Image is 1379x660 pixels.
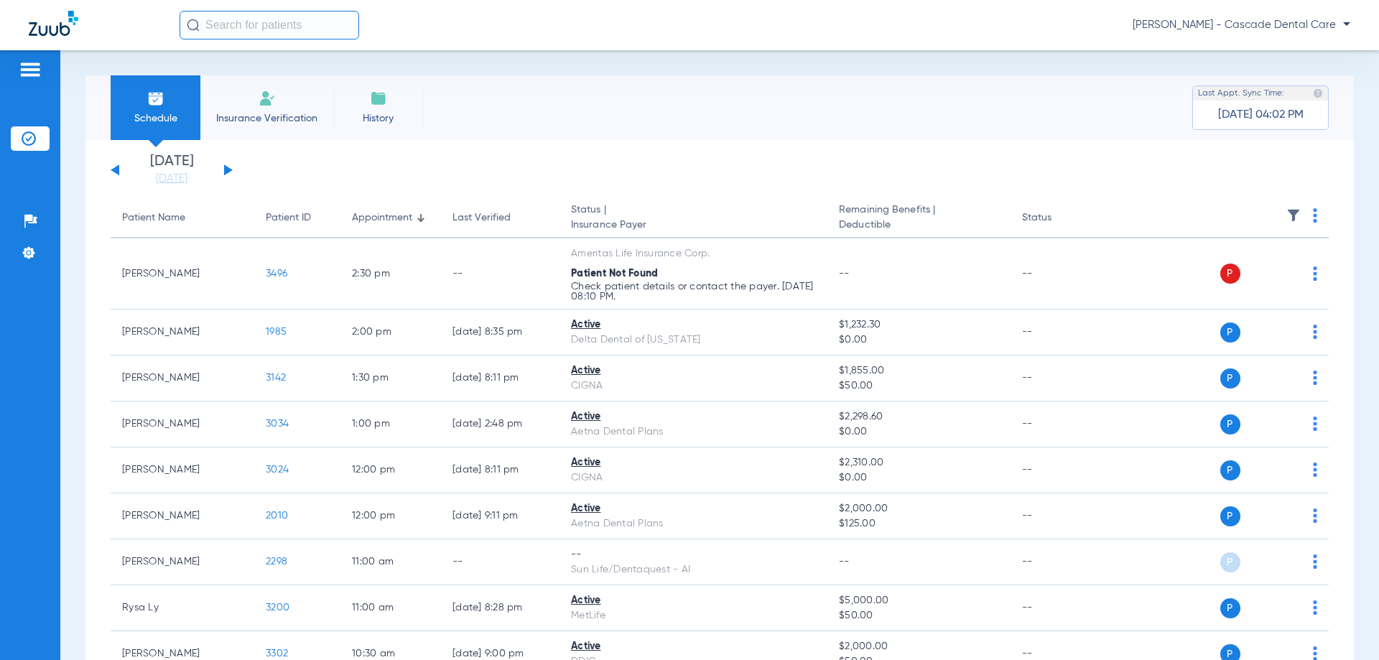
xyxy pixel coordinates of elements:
[1307,591,1379,660] iframe: Chat Widget
[839,470,998,485] span: $0.00
[1220,414,1240,434] span: P
[1220,552,1240,572] span: P
[340,238,441,310] td: 2:30 PM
[111,310,254,355] td: [PERSON_NAME]
[441,401,560,447] td: [DATE] 2:48 PM
[571,218,816,233] span: Insurance Payer
[1220,598,1240,618] span: P
[122,210,185,226] div: Patient Name
[29,11,78,36] img: Zuub Logo
[340,447,441,493] td: 12:00 PM
[266,603,289,613] span: 3200
[180,11,359,39] input: Search for patients
[1313,417,1317,431] img: group-dot-blue.svg
[1313,554,1317,569] img: group-dot-blue.svg
[571,269,658,279] span: Patient Not Found
[266,327,287,337] span: 1985
[1133,18,1350,32] span: [PERSON_NAME] - Cascade Dental Care
[571,562,816,577] div: Sun Life/Dentaquest - AI
[1011,493,1108,539] td: --
[1313,325,1317,339] img: group-dot-blue.svg
[839,317,998,333] span: $1,232.30
[266,557,287,567] span: 2298
[839,409,998,424] span: $2,298.60
[352,210,412,226] div: Appointment
[211,111,322,126] span: Insurance Verification
[19,61,42,78] img: hamburger-icon
[441,238,560,310] td: --
[1313,508,1317,523] img: group-dot-blue.svg
[1011,355,1108,401] td: --
[452,210,548,226] div: Last Verified
[1011,539,1108,585] td: --
[1011,198,1108,238] th: Status
[340,493,441,539] td: 12:00 PM
[839,593,998,608] span: $5,000.00
[259,90,276,107] img: Manual Insurance Verification
[571,282,816,302] p: Check patient details or contact the payer. [DATE] 08:10 PM.
[839,424,998,440] span: $0.00
[1286,208,1301,223] img: filter.svg
[839,218,998,233] span: Deductible
[266,511,288,521] span: 2010
[1011,585,1108,631] td: --
[266,210,329,226] div: Patient ID
[839,639,998,654] span: $2,000.00
[340,355,441,401] td: 1:30 PM
[839,378,998,394] span: $50.00
[266,373,286,383] span: 3142
[571,333,816,348] div: Delta Dental of [US_STATE]
[571,409,816,424] div: Active
[1313,463,1317,477] img: group-dot-blue.svg
[111,493,254,539] td: [PERSON_NAME]
[571,470,816,485] div: CIGNA
[571,363,816,378] div: Active
[1198,86,1284,101] span: Last Appt. Sync Time:
[111,238,254,310] td: [PERSON_NAME]
[571,608,816,623] div: MetLife
[129,154,215,186] li: [DATE]
[1011,401,1108,447] td: --
[344,111,412,126] span: History
[266,269,287,279] span: 3496
[340,585,441,631] td: 11:00 AM
[266,210,311,226] div: Patient ID
[571,593,816,608] div: Active
[111,355,254,401] td: [PERSON_NAME]
[111,401,254,447] td: [PERSON_NAME]
[571,424,816,440] div: Aetna Dental Plans
[1220,368,1240,389] span: P
[839,608,998,623] span: $50.00
[1313,208,1317,223] img: group-dot-blue.svg
[560,198,827,238] th: Status |
[441,493,560,539] td: [DATE] 9:11 PM
[370,90,387,107] img: History
[1011,310,1108,355] td: --
[452,210,511,226] div: Last Verified
[187,19,200,32] img: Search Icon
[839,333,998,348] span: $0.00
[441,585,560,631] td: [DATE] 8:28 PM
[571,455,816,470] div: Active
[1220,322,1240,343] span: P
[571,246,816,261] div: Ameritas Life Insurance Corp.
[266,419,289,429] span: 3034
[266,649,288,659] span: 3302
[1313,371,1317,385] img: group-dot-blue.svg
[1313,88,1323,98] img: last sync help info
[147,90,164,107] img: Schedule
[340,310,441,355] td: 2:00 PM
[129,172,215,186] a: [DATE]
[571,378,816,394] div: CIGNA
[441,310,560,355] td: [DATE] 8:35 PM
[111,585,254,631] td: Rysa Ly
[571,317,816,333] div: Active
[839,455,998,470] span: $2,310.00
[571,516,816,531] div: Aetna Dental Plans
[1220,506,1240,526] span: P
[1220,460,1240,480] span: P
[441,539,560,585] td: --
[839,501,998,516] span: $2,000.00
[352,210,430,226] div: Appointment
